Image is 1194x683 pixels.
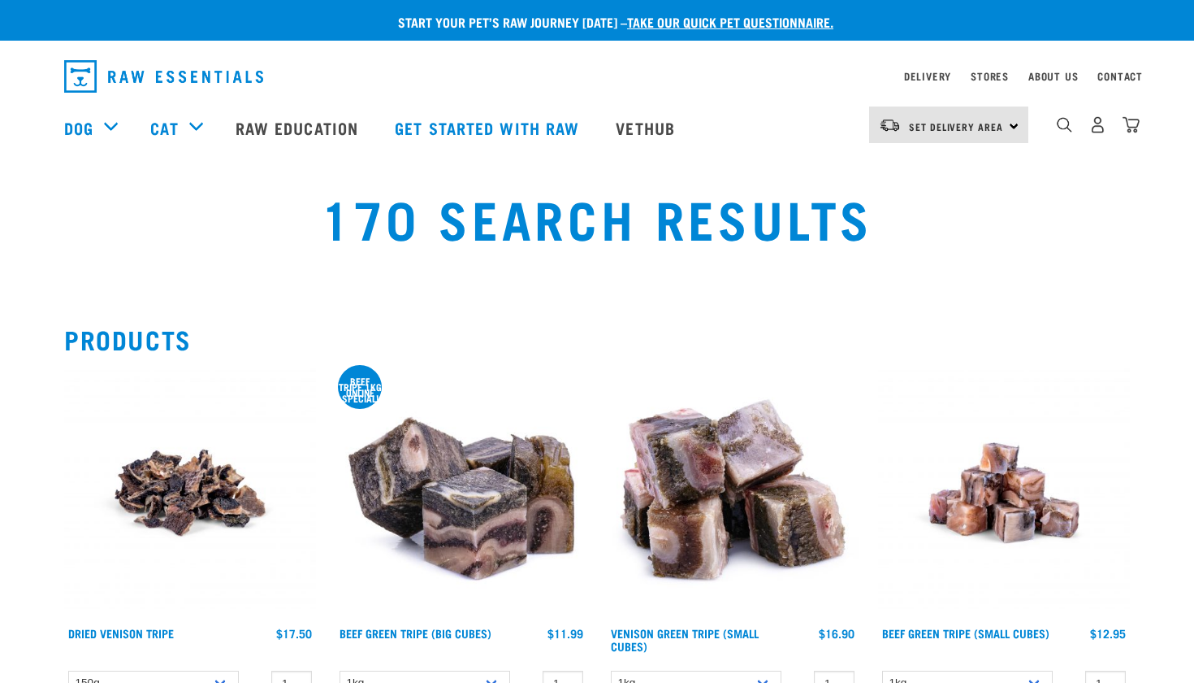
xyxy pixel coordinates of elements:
span: Set Delivery Area [909,124,1003,129]
a: About Us [1028,73,1078,79]
img: van-moving.png [879,118,901,133]
div: $11.99 [547,627,583,640]
img: home-icon@2x.png [1123,116,1140,133]
img: Dried Vension Tripe 1691 [64,367,316,619]
a: Dog [64,115,93,140]
a: Dried Venison Tripe [68,630,174,636]
img: 1044 Green Tripe Beef [335,367,587,619]
h1: 170 Search Results [228,188,966,246]
a: Contact [1097,73,1143,79]
a: Beef Green Tripe (Small Cubes) [882,630,1049,636]
div: Beef tripe 1kg online special! [338,378,382,401]
nav: dropdown navigation [51,54,1143,99]
h2: Products [64,324,1130,354]
img: user.png [1089,116,1106,133]
a: Get started with Raw [379,95,599,160]
a: Venison Green Tripe (Small Cubes) [611,630,759,649]
img: Beef Tripe Bites 1634 [878,367,1130,619]
div: $17.50 [276,627,312,640]
a: take our quick pet questionnaire. [627,18,833,25]
a: Raw Education [219,95,379,160]
img: Raw Essentials Logo [64,60,263,93]
img: 1079 Green Tripe Venison 01 [607,367,859,619]
a: Vethub [599,95,695,160]
img: home-icon-1@2x.png [1057,117,1072,133]
a: Cat [150,115,178,140]
div: $16.90 [819,627,854,640]
a: Stores [971,73,1009,79]
a: Delivery [904,73,951,79]
a: Beef Green Tripe (Big Cubes) [340,630,491,636]
div: $12.95 [1090,627,1126,640]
